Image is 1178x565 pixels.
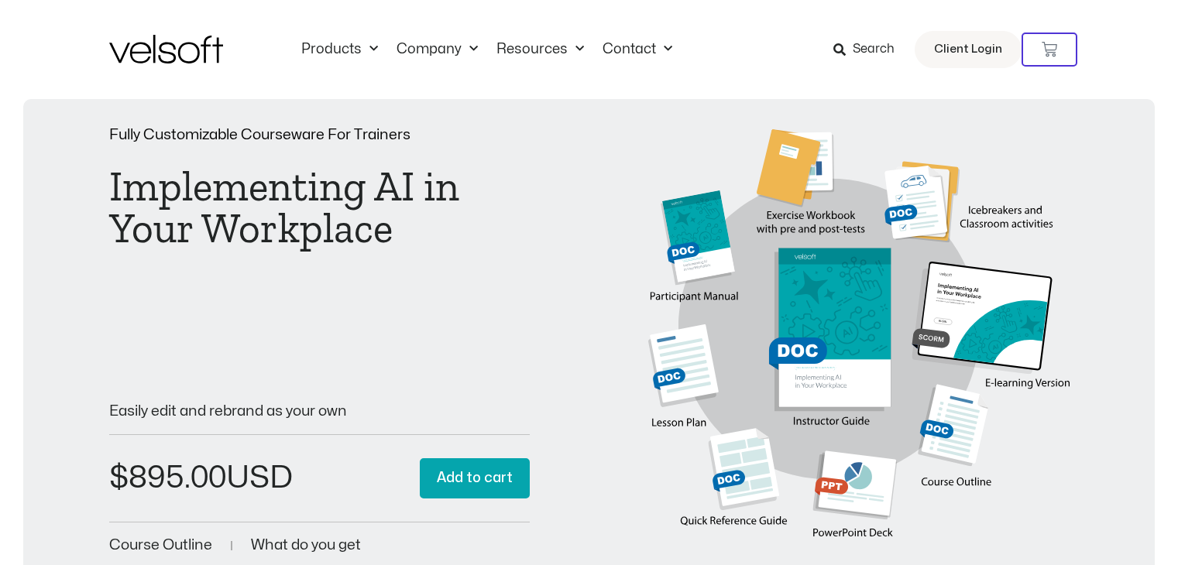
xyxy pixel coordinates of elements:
button: Add to cart [420,458,530,499]
a: Course Outline [109,538,212,553]
p: Fully Customizable Courseware For Trainers [109,128,531,142]
a: Client Login [915,31,1022,68]
a: What do you get [251,538,361,553]
p: Easily edit and rebrand as your own [109,404,531,419]
span: Search [853,39,895,60]
a: CompanyMenu Toggle [387,41,487,58]
nav: Menu [292,41,682,58]
span: Client Login [934,39,1002,60]
a: ResourcesMenu Toggle [487,41,593,58]
img: Velsoft Training Materials [109,35,223,63]
a: ProductsMenu Toggle [292,41,387,58]
span: $ [109,463,129,493]
a: Search [833,36,905,63]
img: Second Product Image [648,129,1070,555]
a: ContactMenu Toggle [593,41,682,58]
bdi: 895.00 [109,463,226,493]
h1: Implementing AI in Your Workplace [109,166,531,249]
